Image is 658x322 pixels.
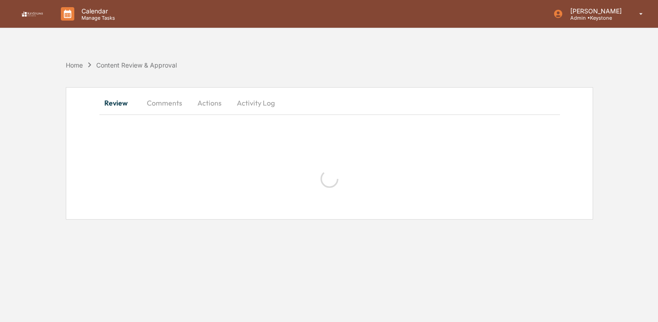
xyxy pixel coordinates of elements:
button: Review [99,92,140,114]
button: Actions [189,92,230,114]
div: Home [66,61,83,69]
div: secondary tabs example [99,92,560,114]
button: Activity Log [230,92,282,114]
button: Comments [140,92,189,114]
img: logo [21,11,43,17]
p: Calendar [74,7,120,15]
p: [PERSON_NAME] [563,7,626,15]
p: Admin • Keystone [563,15,626,21]
div: Content Review & Approval [96,61,177,69]
p: Manage Tasks [74,15,120,21]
